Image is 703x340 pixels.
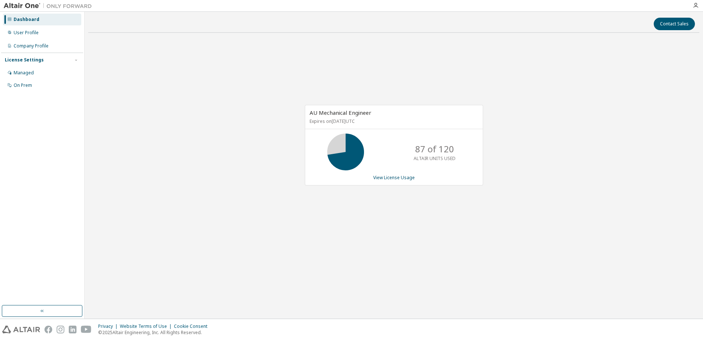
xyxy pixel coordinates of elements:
button: Contact Sales [654,18,695,30]
p: ALTAIR UNITS USED [414,155,456,162]
div: Website Terms of Use [120,323,174,329]
img: altair_logo.svg [2,326,40,333]
img: facebook.svg [44,326,52,333]
a: View License Usage [373,174,415,181]
div: Privacy [98,323,120,329]
span: AU Mechanical Engineer [310,109,371,116]
img: linkedin.svg [69,326,76,333]
p: 87 of 120 [415,143,454,155]
img: Altair One [4,2,96,10]
div: Company Profile [14,43,49,49]
div: License Settings [5,57,44,63]
div: User Profile [14,30,39,36]
div: Cookie Consent [174,323,212,329]
img: instagram.svg [57,326,64,333]
div: Managed [14,70,34,76]
div: Dashboard [14,17,39,22]
p: © 2025 Altair Engineering, Inc. All Rights Reserved. [98,329,212,336]
div: On Prem [14,82,32,88]
p: Expires on [DATE] UTC [310,118,477,124]
img: youtube.svg [81,326,92,333]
